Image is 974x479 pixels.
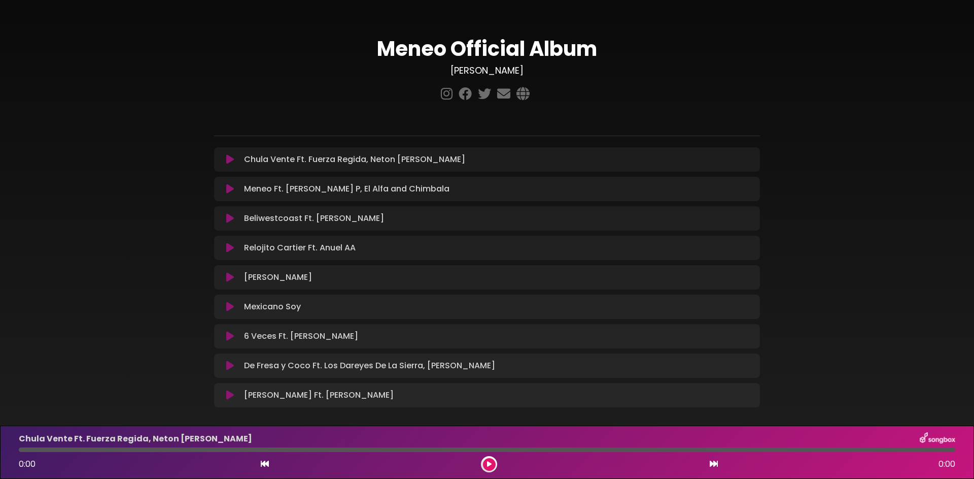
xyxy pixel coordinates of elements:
h1: Meneo Official Album [214,37,760,61]
p: Mexicano Soy [244,301,301,313]
p: Chula Vente Ft. Fuerza Regida, Neton [PERSON_NAME] [244,153,465,166]
p: 6 Veces Ft. [PERSON_NAME] [244,330,358,342]
h3: [PERSON_NAME] [214,65,760,76]
p: [PERSON_NAME] Ft. [PERSON_NAME] [244,389,394,401]
p: Meneo Ft. [PERSON_NAME] P, El Alfa and Chimbala [244,183,449,195]
p: Chula Vente Ft. Fuerza Regida, Neton [PERSON_NAME] [19,433,252,445]
p: [PERSON_NAME] [244,271,312,283]
img: songbox-logo-white.png [920,432,955,445]
p: Beliwestcoast Ft. [PERSON_NAME] [244,212,384,225]
p: Relojito Cartier Ft. Anuel AA [244,242,356,254]
p: De Fresa y Coco Ft. Los Dareyes De La Sierra, [PERSON_NAME] [244,360,495,372]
